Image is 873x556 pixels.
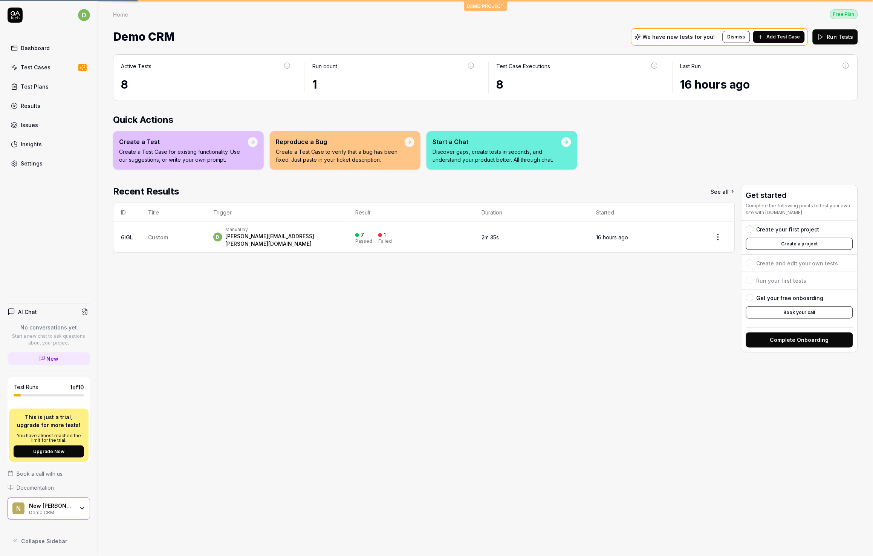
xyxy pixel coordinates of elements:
p: You have almost reached the limit for the trial. [14,433,84,443]
a: Results [8,98,90,113]
span: 1 of 10 [70,383,84,391]
h2: Recent Results [113,185,179,198]
div: 7 [361,232,364,239]
button: Book your call [746,306,853,319]
time: 16 hours ago [680,78,750,91]
span: d [213,233,222,242]
div: Get your free onboarding [757,294,824,302]
div: [PERSON_NAME][EMAIL_ADDRESS][PERSON_NAME][DOMAIN_NAME] [225,233,341,248]
th: Result [348,203,474,222]
h4: AI Chat [18,308,37,316]
th: Started [589,203,702,222]
h5: Test Runs [14,384,38,391]
div: Demo CRM [29,509,74,515]
a: Settings [8,156,90,171]
div: Dashboard [21,44,50,52]
a: Test Plans [8,79,90,94]
div: New Dawn [29,502,74,509]
a: New [8,352,90,365]
button: d [78,8,90,23]
div: 1 [384,232,386,239]
th: ID [113,203,141,222]
div: 1 [313,76,475,93]
div: Home [113,11,128,18]
p: No conversations yet [8,323,90,331]
p: This is just a trial, upgrade for more tests! [14,413,84,429]
button: NNew [PERSON_NAME]Demo CRM [8,498,90,520]
th: Duration [474,203,589,222]
a: Issues [8,118,90,132]
p: Create a Test Case to verify that a bug has been fixed. Just paste in your ticket description. [276,148,405,164]
span: Documentation [17,484,54,492]
button: Complete Onboarding [746,332,853,348]
button: Create a project [746,238,853,250]
a: Documentation [8,484,90,492]
div: 8 [497,76,659,93]
div: Complete the following points to test your own site with [DOMAIN_NAME] [746,202,853,216]
a: Insights [8,137,90,152]
div: Start a Chat [433,137,561,146]
button: Add Test Case [753,31,805,43]
span: Collapse Sidebar [21,537,67,545]
div: Run count [313,62,338,70]
div: Manual by [225,227,341,233]
a: 6iGL [121,234,133,240]
a: Test Cases [8,60,90,75]
a: Book a call with us [8,470,90,478]
p: Create a Test Case for existing functionality. Use our suggestions, or write your own prompt. [119,148,248,164]
div: Failed [378,239,392,244]
div: Results [21,102,40,110]
div: Issues [21,121,38,129]
span: Add Test Case [767,34,800,40]
h3: Get started [746,190,853,201]
button: Dismiss [723,31,750,43]
div: Test Plans [21,83,49,90]
button: Run Tests [813,29,858,44]
span: Custom [148,234,168,240]
p: We have new tests for you! [643,34,715,40]
div: Create a Test [119,137,248,146]
div: Test Case Executions [497,62,550,70]
div: Passed [355,239,372,244]
th: Trigger [206,203,348,222]
a: Dashboard [8,41,90,55]
button: Collapse Sidebar [8,533,90,548]
p: Start a new chat to ask questions about your project [8,333,90,346]
th: Title [141,203,206,222]
h2: Quick Actions [113,113,858,127]
button: Free Plan [830,9,858,19]
p: Discover gaps, create tests in seconds, and understand your product better. All through chat. [433,148,561,164]
div: Reproduce a Bug [276,137,405,146]
div: 8 [121,76,291,93]
div: Active Tests [121,62,151,70]
div: Insights [21,140,42,148]
div: Create your first project [757,225,819,233]
span: d [78,9,90,21]
button: Upgrade Now [14,446,84,458]
span: Book a call with us [17,470,63,478]
div: Settings [21,159,43,167]
div: Last Run [680,62,701,70]
div: Test Cases [21,63,50,71]
time: 2m 35s [482,234,499,240]
span: New [47,355,59,363]
a: See all [711,185,735,198]
time: 16 hours ago [596,234,628,240]
span: N [12,502,24,515]
span: Demo CRM [113,27,175,47]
